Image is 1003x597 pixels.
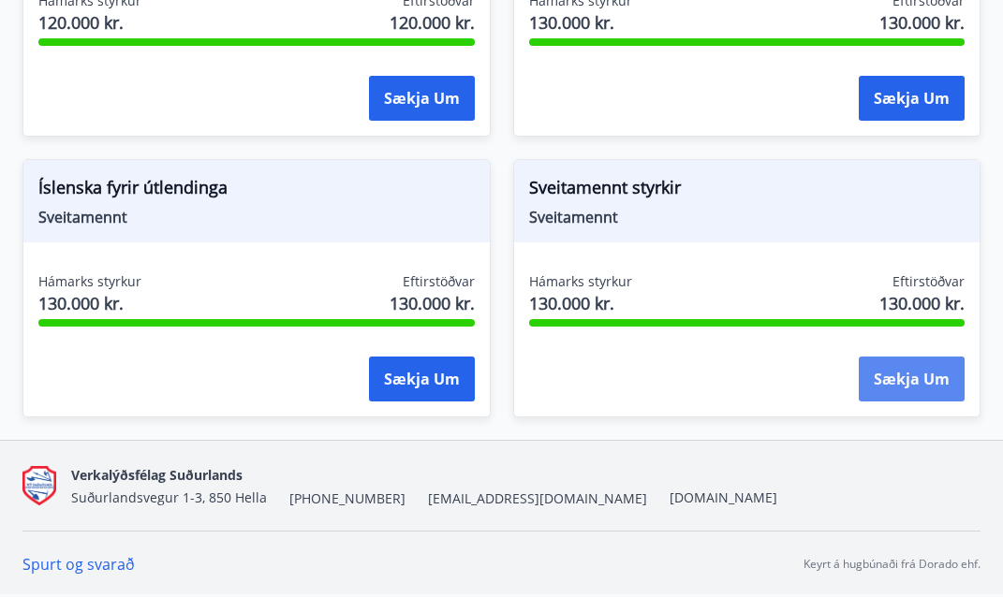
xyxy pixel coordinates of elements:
button: Sækja um [859,76,965,121]
span: Hámarks styrkur [38,272,141,291]
span: [PHONE_NUMBER] [289,489,406,508]
span: 130.000 kr. [529,10,632,35]
button: Sækja um [369,76,475,121]
span: Suðurlandsvegur 1-3, 850 Hella [71,488,267,506]
span: Sveitamennt [38,207,475,227]
span: Sveitamennt styrkir [529,175,966,207]
span: Hámarks styrkur [529,272,632,291]
span: Íslenska fyrir útlendinga [38,175,475,207]
p: Keyrt á hugbúnaði frá Dorado ehf. [804,556,981,573]
span: 130.000 kr. [390,291,475,315]
a: Spurt og svarað [22,554,135,575]
span: 120.000 kr. [38,10,141,35]
span: [EMAIL_ADDRESS][DOMAIN_NAME] [428,489,647,508]
span: 130.000 kr. [529,291,632,315]
span: Eftirstöðvar [403,272,475,291]
span: 130.000 kr. [38,291,141,315]
span: 120.000 kr. [390,10,475,35]
span: 130.000 kr. [879,291,965,315]
img: Q9do5ZaFAFhn9lajViqaa6OIrJ2A2A46lF7VsacK.png [22,466,56,506]
button: Sækja um [369,357,475,401]
span: Sveitamennt [529,207,966,227]
button: Sækja um [859,357,965,401]
span: 130.000 kr. [879,10,965,35]
a: [DOMAIN_NAME] [670,488,777,506]
span: Verkalýðsfélag Suðurlands [71,466,243,484]
span: Eftirstöðvar [892,272,965,291]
